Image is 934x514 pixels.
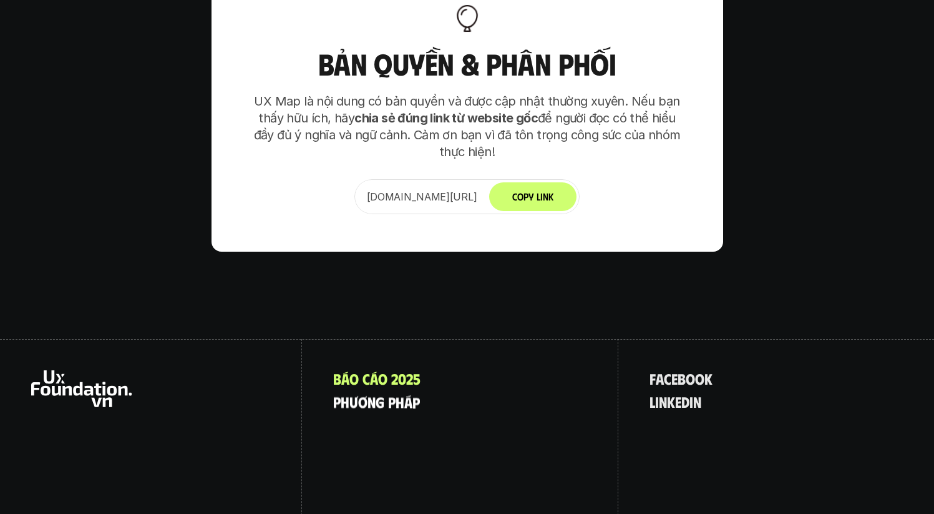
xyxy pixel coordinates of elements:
[489,182,576,211] button: Copy Link
[333,370,421,387] a: Báocáo2025
[649,370,713,387] a: facebook
[695,370,704,387] span: o
[367,189,477,204] p: [DOMAIN_NAME][URL]
[681,393,689,410] span: d
[341,370,349,387] span: á
[333,377,341,393] span: p
[667,393,675,410] span: k
[333,370,341,387] span: B
[396,377,404,393] span: h
[333,393,420,410] a: phươngpháp
[704,370,713,387] span: k
[398,370,406,387] span: 0
[649,393,701,410] a: linkedin
[249,93,686,161] p: UX Map là nội dung có bản quyền và được cập nhật thường xuyên. Nếu bạn thấy hữu ích, hãy để người...
[671,370,678,387] span: e
[391,370,398,387] span: 2
[649,393,655,410] span: l
[656,370,664,387] span: a
[349,370,359,387] span: o
[655,393,659,410] span: i
[358,377,367,393] span: ơ
[404,377,412,393] span: á
[413,370,421,387] span: 5
[664,370,671,387] span: c
[367,377,376,393] span: n
[693,393,701,410] span: n
[378,370,387,387] span: o
[412,377,420,393] span: p
[686,370,695,387] span: o
[649,370,656,387] span: f
[370,370,378,387] span: á
[341,377,349,393] span: h
[388,377,396,393] span: p
[349,377,358,393] span: ư
[362,370,370,387] span: c
[376,377,384,393] span: g
[659,393,667,410] span: n
[249,47,686,81] h3: Bản quyền & Phân phối
[689,393,693,410] span: i
[678,370,686,387] span: b
[675,393,681,410] span: e
[354,111,538,126] strong: chia sẻ đúng link từ website gốc
[406,370,413,387] span: 2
